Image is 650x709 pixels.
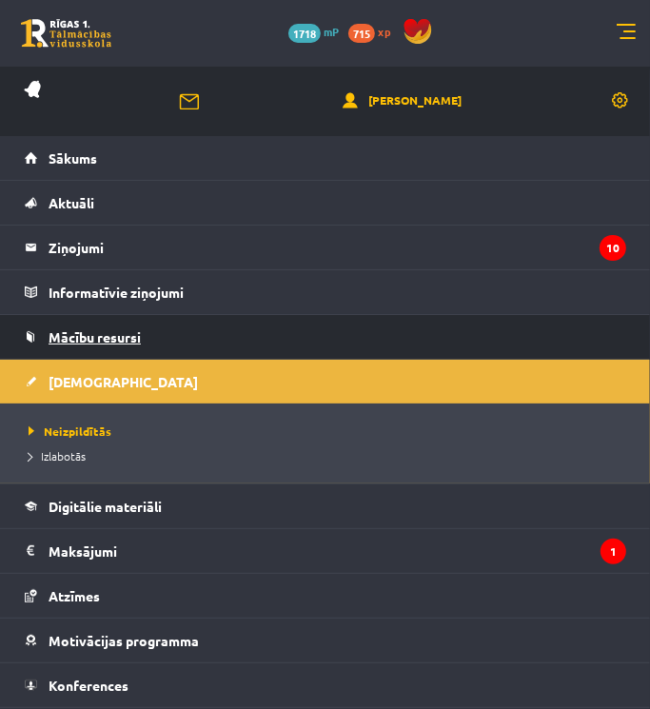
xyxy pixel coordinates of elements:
span: Neizpildītās [29,423,111,439]
span: Motivācijas programma [49,632,199,649]
span: 715 [348,24,375,43]
span: Atzīmes [49,587,100,604]
i: 1 [601,539,626,564]
a: Aktuāli [25,181,626,225]
span: Digitālie materiāli [49,498,162,515]
span: [DEMOGRAPHIC_DATA] [49,373,198,390]
span: xp [378,24,390,39]
a: Digitālie materiāli [25,484,626,528]
a: Motivācijas programma [25,619,626,662]
span: Sākums [49,149,97,167]
span: Mācību resursi [49,328,141,345]
a: Konferences [25,663,626,707]
span: Izlabotās [29,448,86,463]
span: Aktuāli [49,194,94,211]
a: 715 xp [348,24,400,39]
a: Neizpildītās [29,423,631,440]
span: mP [324,24,339,39]
a: Mācību resursi [25,315,626,359]
a: [DEMOGRAPHIC_DATA] [25,360,626,404]
a: Sākums [25,136,626,180]
a: Rīgas 1. Tālmācības vidusskola [21,19,111,48]
a: Izlabotās [29,447,631,464]
legend: Informatīvie ziņojumi [49,270,626,314]
legend: Maksājumi [49,529,626,573]
i: 10 [600,235,626,261]
span: Konferences [49,677,128,694]
legend: Ziņojumi [49,226,626,269]
a: Ziņojumi10 [25,226,626,269]
a: [PERSON_NAME] [343,91,462,111]
span: 1718 [288,24,321,43]
a: Maksājumi1 [25,529,626,573]
a: Atzīmes [25,574,626,618]
a: Informatīvie ziņojumi [25,270,626,314]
